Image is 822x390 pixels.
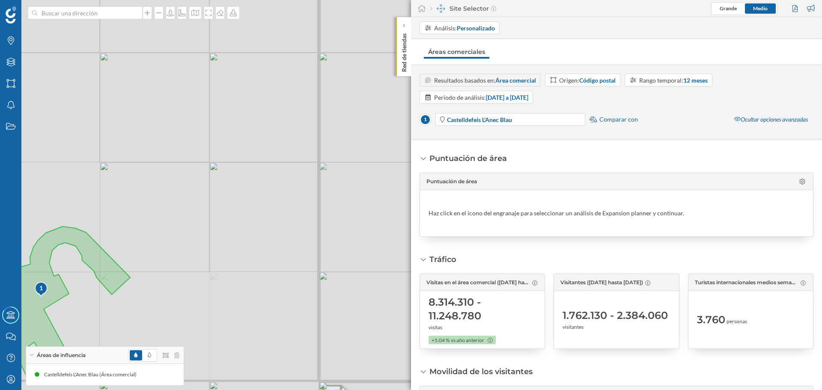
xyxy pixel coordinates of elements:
span: personas [727,318,747,325]
span: Grande [720,5,737,12]
span: 1.762.130 - 2.384.060 [563,309,668,322]
strong: [DATE] a [DATE] [486,94,528,101]
div: 1 [34,281,47,297]
div: 1 [34,284,48,292]
span: Medio [753,5,768,12]
a: Áreas comerciales [424,45,489,59]
div: Tráfico [429,254,456,265]
span: 3.760 [697,313,725,327]
div: Análisis: [434,24,495,33]
span: vs año anterior [451,336,484,344]
span: 1 [420,114,431,125]
span: Comparar con [599,115,638,124]
span: +5.04 % [432,336,450,344]
span: Visitas en el área comercial ([DATE] hasta [DATE]) [426,279,530,286]
div: Resultados basados en: [434,76,536,85]
p: Red de tiendas [400,30,408,72]
img: dashboards-manager.svg [437,4,445,13]
strong: Personalizado [457,24,495,32]
div: Haz click en el icono del engranaje para seleccionar un análisis de Expansion planner y continuar. [429,209,684,217]
div: Movilidad de los visitantes [429,366,533,377]
div: Castelldefeis L'Anec Blau (Área comercial) [44,370,141,379]
div: Puntuación de área [429,153,507,164]
div: Ocultar opciones avanzadas [729,112,813,127]
img: Geoblink Logo [6,6,16,24]
div: Período de análisis: [434,93,528,102]
span: Áreas de influencia [37,351,86,359]
div: Site Selector [430,4,496,13]
strong: Área comercial [495,77,536,84]
div: Origen: [559,76,616,85]
div: Rango temporal: [639,76,708,85]
span: Puntuación de área [426,178,477,185]
span: Visitantes ([DATE] hasta [DATE]) [560,279,643,286]
span: Turistas internacionales medios semanales ([DATE] hasta [DATE]) [695,279,798,286]
span: 8.314.310 - 11.248.780 [429,295,536,323]
strong: Código postal [579,77,616,84]
span: visitantes [563,323,584,331]
span: Soporte [17,6,48,14]
img: pois-map-marker.svg [34,281,49,298]
span: visitas [429,324,442,331]
strong: Castelldefeis L'Anec Blau [447,116,512,123]
strong: 12 meses [683,77,708,84]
